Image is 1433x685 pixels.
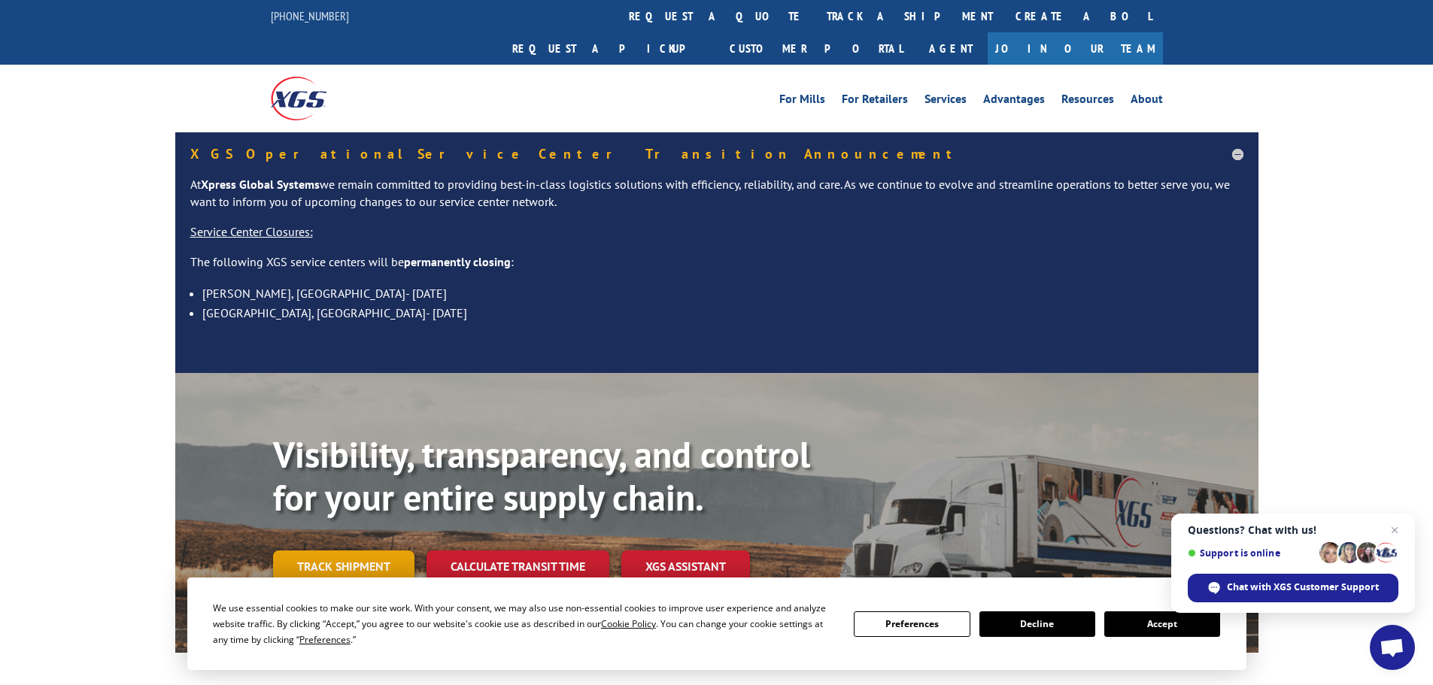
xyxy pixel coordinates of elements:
b: Visibility, transparency, and control for your entire supply chain. [273,431,810,521]
a: Services [924,93,967,110]
a: For Mills [779,93,825,110]
a: [PHONE_NUMBER] [271,8,349,23]
a: Customer Portal [718,32,914,65]
button: Decline [979,611,1095,637]
li: [GEOGRAPHIC_DATA], [GEOGRAPHIC_DATA]- [DATE] [202,303,1243,323]
h5: XGS Operational Service Center Transition Announcement [190,147,1243,161]
a: About [1131,93,1163,110]
u: Service Center Closures: [190,224,313,239]
a: Advantages [983,93,1045,110]
a: Calculate transit time [427,550,609,583]
div: Cookie Consent Prompt [187,577,1246,670]
a: Open chat [1370,625,1415,670]
span: Chat with XGS Customer Support [1188,574,1398,602]
div: We use essential cookies to make our site work. With your consent, we may also use non-essential ... [213,600,836,647]
strong: Xpress Global Systems [201,177,320,192]
li: [PERSON_NAME], [GEOGRAPHIC_DATA]- [DATE] [202,283,1243,303]
a: Track shipment [273,550,414,582]
span: Preferences [299,633,351,646]
button: Preferences [854,611,970,637]
span: Support is online [1188,547,1314,559]
p: At we remain committed to providing best-in-class logistics solutions with efficiency, reliabilit... [190,176,1243,224]
button: Accept [1104,611,1220,637]
span: Chat with XGS Customer Support [1227,580,1379,594]
p: The following XGS service centers will be : [190,253,1243,283]
span: Cookie Policy [601,617,656,630]
strong: permanently closing [404,254,511,269]
a: Request a pickup [501,32,718,65]
a: Resources [1061,93,1114,110]
a: Agent [914,32,988,65]
a: For Retailers [842,93,908,110]
span: Questions? Chat with us! [1188,524,1398,536]
a: Join Our Team [988,32,1163,65]
a: XGS ASSISTANT [621,550,750,583]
